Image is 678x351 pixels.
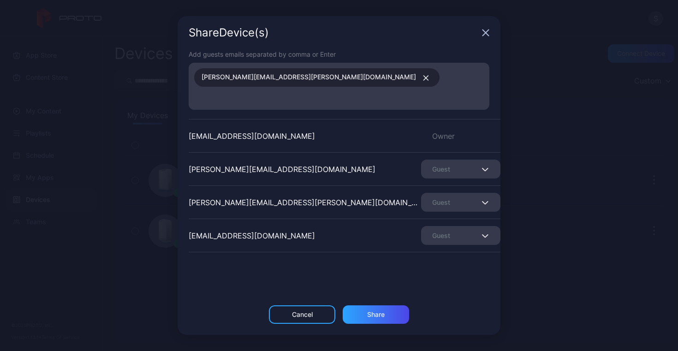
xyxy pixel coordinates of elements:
[421,131,500,142] div: Owner
[367,311,385,318] div: Share
[189,49,489,59] div: Add guests emails separated by comma or Enter
[189,197,421,208] div: [PERSON_NAME][EMAIL_ADDRESS][PERSON_NAME][DOMAIN_NAME]
[421,160,500,178] button: Guest
[189,230,315,241] div: [EMAIL_ADDRESS][DOMAIN_NAME]
[421,226,500,245] button: Guest
[202,71,416,83] span: [PERSON_NAME][EMAIL_ADDRESS][PERSON_NAME][DOMAIN_NAME]
[189,27,478,38] div: Share Device (s)
[421,193,500,212] button: Guest
[343,305,409,324] button: Share
[269,305,335,324] button: Cancel
[292,311,313,318] div: Cancel
[189,164,375,175] div: [PERSON_NAME][EMAIL_ADDRESS][DOMAIN_NAME]
[189,131,315,142] div: [EMAIL_ADDRESS][DOMAIN_NAME]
